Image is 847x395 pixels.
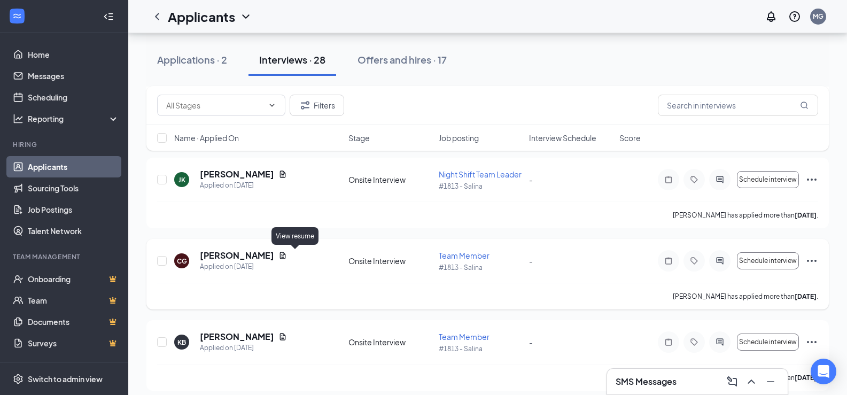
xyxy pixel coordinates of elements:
[28,332,119,354] a: SurveysCrown
[795,211,817,219] b: [DATE]
[805,336,818,348] svg: Ellipses
[619,133,641,143] span: Score
[166,99,263,111] input: All Stages
[724,373,741,390] button: ComposeMessage
[200,261,287,272] div: Applied on [DATE]
[795,374,817,382] b: [DATE]
[348,255,432,266] div: Onsite Interview
[348,133,370,143] span: Stage
[811,359,836,384] div: Open Intercom Messenger
[805,173,818,186] svg: Ellipses
[28,156,119,177] a: Applicants
[813,12,823,21] div: MG
[28,44,119,65] a: Home
[200,250,274,261] h5: [PERSON_NAME]
[200,343,287,353] div: Applied on [DATE]
[529,256,533,266] span: -
[239,10,252,23] svg: ChevronDown
[12,11,22,21] svg: WorkstreamLogo
[658,95,818,116] input: Search in interviews
[662,257,675,265] svg: Note
[800,101,809,110] svg: MagnifyingGlass
[28,374,103,384] div: Switch to admin view
[200,331,274,343] h5: [PERSON_NAME]
[168,7,235,26] h1: Applicants
[529,133,596,143] span: Interview Schedule
[177,257,187,266] div: CG
[103,11,114,22] svg: Collapse
[28,65,119,87] a: Messages
[439,263,523,272] p: #1813 - Salina
[739,257,797,265] span: Schedule interview
[439,344,523,353] p: #1813 - Salina
[688,257,701,265] svg: Tag
[28,311,119,332] a: DocumentsCrown
[439,133,479,143] span: Job posting
[765,10,778,23] svg: Notifications
[28,290,119,311] a: TeamCrown
[268,101,276,110] svg: ChevronDown
[439,251,489,260] span: Team Member
[805,254,818,267] svg: Ellipses
[178,175,185,184] div: JK
[200,180,287,191] div: Applied on [DATE]
[745,375,758,388] svg: ChevronUp
[174,133,239,143] span: Name · Applied On
[28,87,119,108] a: Scheduling
[737,171,799,188] button: Schedule interview
[13,140,117,149] div: Hiring
[157,53,227,66] div: Applications · 2
[271,227,318,245] div: View resume
[764,375,777,388] svg: Minimize
[673,292,818,301] p: [PERSON_NAME] has applied more than .
[28,113,120,124] div: Reporting
[795,292,817,300] b: [DATE]
[13,374,24,384] svg: Settings
[278,332,287,341] svg: Document
[439,332,489,342] span: Team Member
[713,257,726,265] svg: ActiveChat
[348,174,432,185] div: Onsite Interview
[739,176,797,183] span: Schedule interview
[259,53,325,66] div: Interviews · 28
[743,373,760,390] button: ChevronUp
[739,338,797,346] span: Schedule interview
[726,375,739,388] svg: ComposeMessage
[737,334,799,351] button: Schedule interview
[529,337,533,347] span: -
[713,175,726,184] svg: ActiveChat
[28,177,119,199] a: Sourcing Tools
[662,338,675,346] svg: Note
[788,10,801,23] svg: QuestionInfo
[28,199,119,220] a: Job Postings
[177,338,186,347] div: KB
[348,337,432,347] div: Onsite Interview
[278,170,287,179] svg: Document
[616,376,677,388] h3: SMS Messages
[290,95,344,116] button: Filter Filters
[713,338,726,346] svg: ActiveChat
[662,175,675,184] svg: Note
[688,175,701,184] svg: Tag
[688,338,701,346] svg: Tag
[762,373,779,390] button: Minimize
[13,252,117,261] div: Team Management
[529,175,533,184] span: -
[673,211,818,220] p: [PERSON_NAME] has applied more than .
[200,168,274,180] h5: [PERSON_NAME]
[28,268,119,290] a: OnboardingCrown
[737,252,799,269] button: Schedule interview
[439,169,522,179] span: Night Shift Team Leader
[299,99,312,112] svg: Filter
[278,251,287,260] svg: Document
[439,182,523,191] p: #1813 - Salina
[28,220,119,242] a: Talent Network
[358,53,447,66] div: Offers and hires · 17
[13,113,24,124] svg: Analysis
[151,10,164,23] svg: ChevronLeft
